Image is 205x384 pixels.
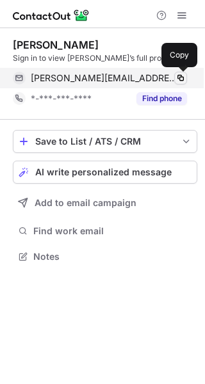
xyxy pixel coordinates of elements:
button: Add to email campaign [13,191,197,214]
button: AI write personalized message [13,161,197,184]
span: AI write personalized message [35,167,172,177]
span: Find work email [33,225,192,237]
span: Notes [33,251,192,262]
button: Find work email [13,222,197,240]
button: Notes [13,248,197,266]
img: ContactOut v5.3.10 [13,8,90,23]
div: Save to List / ATS / CRM [35,136,175,147]
button: save-profile-one-click [13,130,197,153]
span: Add to email campaign [35,198,136,208]
button: Reveal Button [136,92,187,105]
div: Sign in to view [PERSON_NAME]’s full profile [13,52,197,64]
div: [PERSON_NAME] [13,38,99,51]
span: [PERSON_NAME][EMAIL_ADDRESS][DOMAIN_NAME] [31,72,177,84]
